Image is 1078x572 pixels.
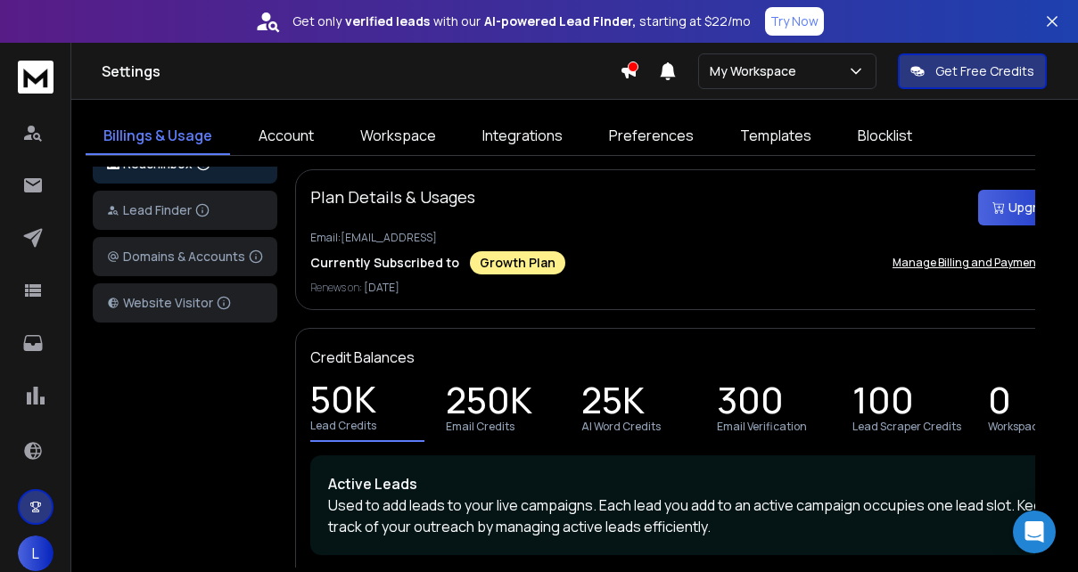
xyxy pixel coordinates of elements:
[840,118,930,155] a: Blocklist
[18,61,53,94] img: logo
[93,283,277,323] button: Website Visitor
[988,391,1011,416] p: 0
[241,118,332,155] a: Account
[310,254,459,272] p: Currently Subscribed to
[93,191,277,230] button: Lead Finder
[86,118,230,155] a: Billings & Usage
[765,7,824,36] button: Try Now
[722,118,829,155] a: Templates
[310,390,376,415] p: 50K
[342,118,454,155] a: Workspace
[465,118,580,155] a: Integrations
[581,391,645,416] p: 25K
[292,12,751,30] p: Get only with our starting at $22/mo
[484,12,636,30] strong: AI-powered Lead Finder,
[852,391,914,416] p: 100
[18,535,53,571] button: L
[710,62,803,80] p: My Workspace
[345,12,430,30] strong: verified leads
[852,420,961,434] p: Lead Scraper Credits
[898,53,1047,89] button: Get Free Credits
[470,251,565,274] div: Growth Plan
[581,420,661,434] p: AI Word Credits
[717,391,784,416] p: 300
[770,12,819,30] p: Try Now
[364,280,399,295] span: [DATE]
[988,420,1049,434] p: Workspaces
[717,420,807,434] p: Email Verification
[1013,511,1056,553] div: Open Intercom Messenger
[310,347,415,368] p: Credit Balances
[935,62,1034,80] p: Get Free Credits
[93,237,277,276] button: Domains & Accounts
[102,61,620,82] h1: Settings
[591,118,712,155] a: Preferences
[446,391,532,416] p: 250K
[310,419,376,433] p: Lead Credits
[310,184,475,209] p: Plan Details & Usages
[446,420,514,434] p: Email Credits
